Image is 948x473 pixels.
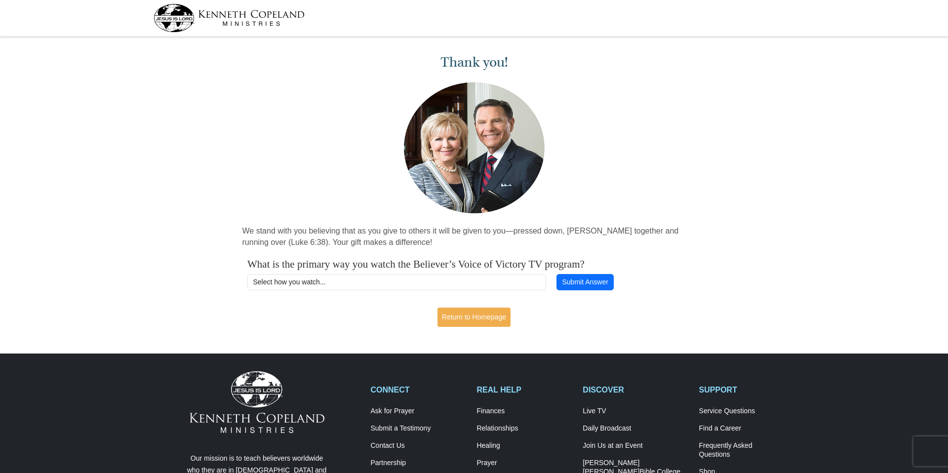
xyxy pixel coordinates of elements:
[699,385,795,394] h2: SUPPORT
[247,258,701,271] h4: What is the primary way you watch the Believer’s Voice of Victory TV program?
[476,441,572,450] a: Healing
[699,424,795,433] a: Find a Career
[371,407,467,416] a: Ask for Prayer
[242,54,706,71] h1: Thank you!
[699,441,795,459] a: Frequently AskedQuestions
[437,308,511,327] a: Return to Homepage
[242,226,706,248] p: We stand with you believing that as you give to others it will be given to you—pressed down, [PER...
[583,385,688,394] h2: DISCOVER
[583,407,688,416] a: Live TV
[476,424,572,433] a: Relationships
[583,424,688,433] a: Daily Broadcast
[401,80,547,216] img: Kenneth and Gloria
[190,371,324,433] img: Kenneth Copeland Ministries
[371,385,467,394] h2: CONNECT
[476,385,572,394] h2: REAL HELP
[371,459,467,468] a: Partnership
[583,441,688,450] a: Join Us at an Event
[154,4,305,32] img: kcm-header-logo.svg
[371,441,467,450] a: Contact Us
[476,407,572,416] a: Finances
[371,424,467,433] a: Submit a Testimony
[699,407,795,416] a: Service Questions
[476,459,572,468] a: Prayer
[556,274,614,291] button: Submit Answer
